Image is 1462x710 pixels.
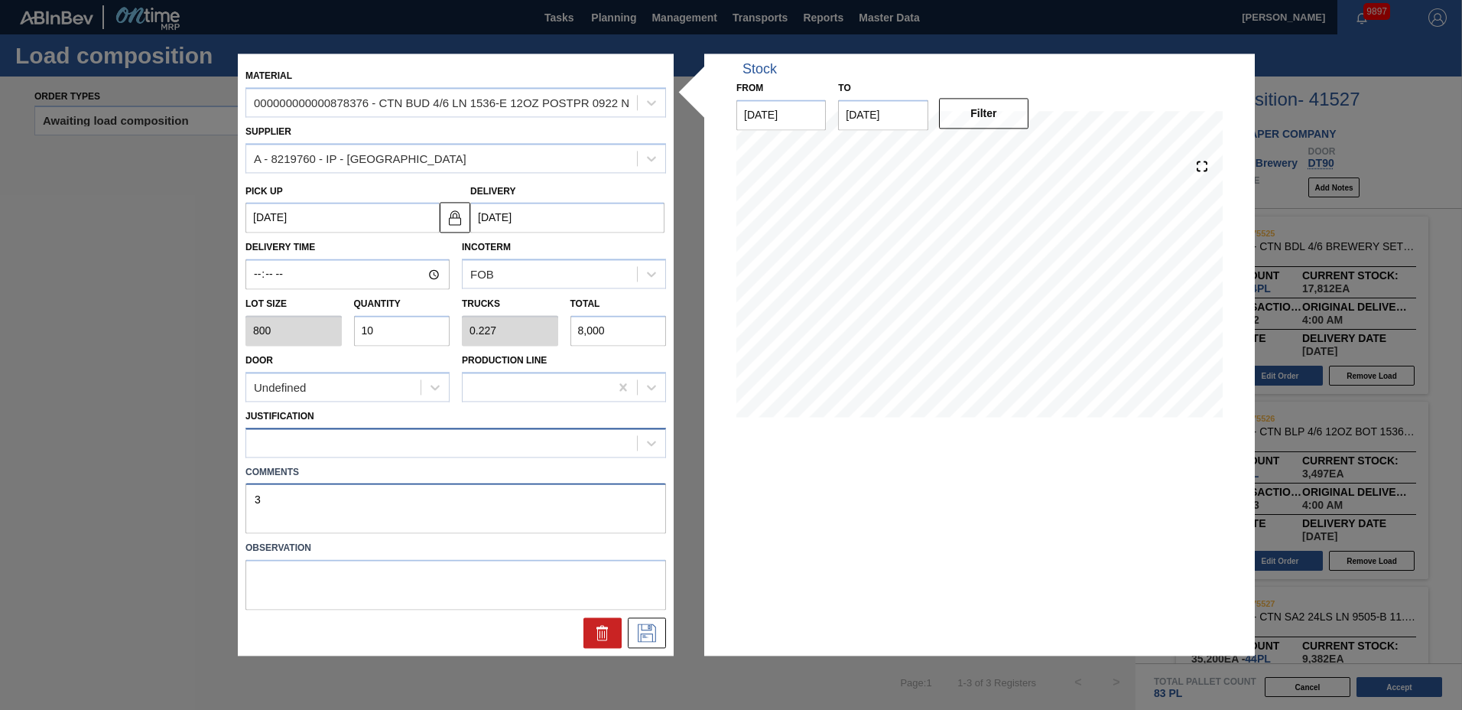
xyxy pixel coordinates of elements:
[939,98,1028,129] button: Filter
[245,126,291,137] label: Supplier
[742,61,777,77] div: Stock
[440,202,470,233] button: locked
[470,186,516,197] label: Delivery
[462,355,547,366] label: Production Line
[838,99,928,130] input: mm/dd/yyyy
[838,83,850,93] label: to
[245,355,273,366] label: Door
[470,268,494,281] div: FOB
[245,411,314,422] label: Justification
[245,70,292,81] label: Material
[354,299,401,310] label: Quantity
[245,294,342,316] label: Lot size
[245,186,283,197] label: Pick up
[736,83,763,93] label: From
[583,618,622,649] div: Delete Suggestion
[462,243,511,253] label: Incoterm
[245,237,450,259] label: Delivery Time
[254,96,629,109] div: 000000000000878376 - CTN BUD 4/6 LN 1536-E 12OZ POSTPR 0922 N
[628,618,666,649] div: Save Suggestion
[254,381,306,394] div: Undefined
[446,208,464,226] img: locked
[254,152,466,165] div: A - 8219760 - IP - [GEOGRAPHIC_DATA]
[245,461,666,484] label: Comments
[245,203,440,233] input: mm/dd/yyyy
[470,203,664,233] input: mm/dd/yyyy
[462,299,500,310] label: Trucks
[570,299,600,310] label: Total
[736,99,826,130] input: mm/dd/yyyy
[245,538,666,560] label: Observation
[245,484,666,534] textarea: 3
